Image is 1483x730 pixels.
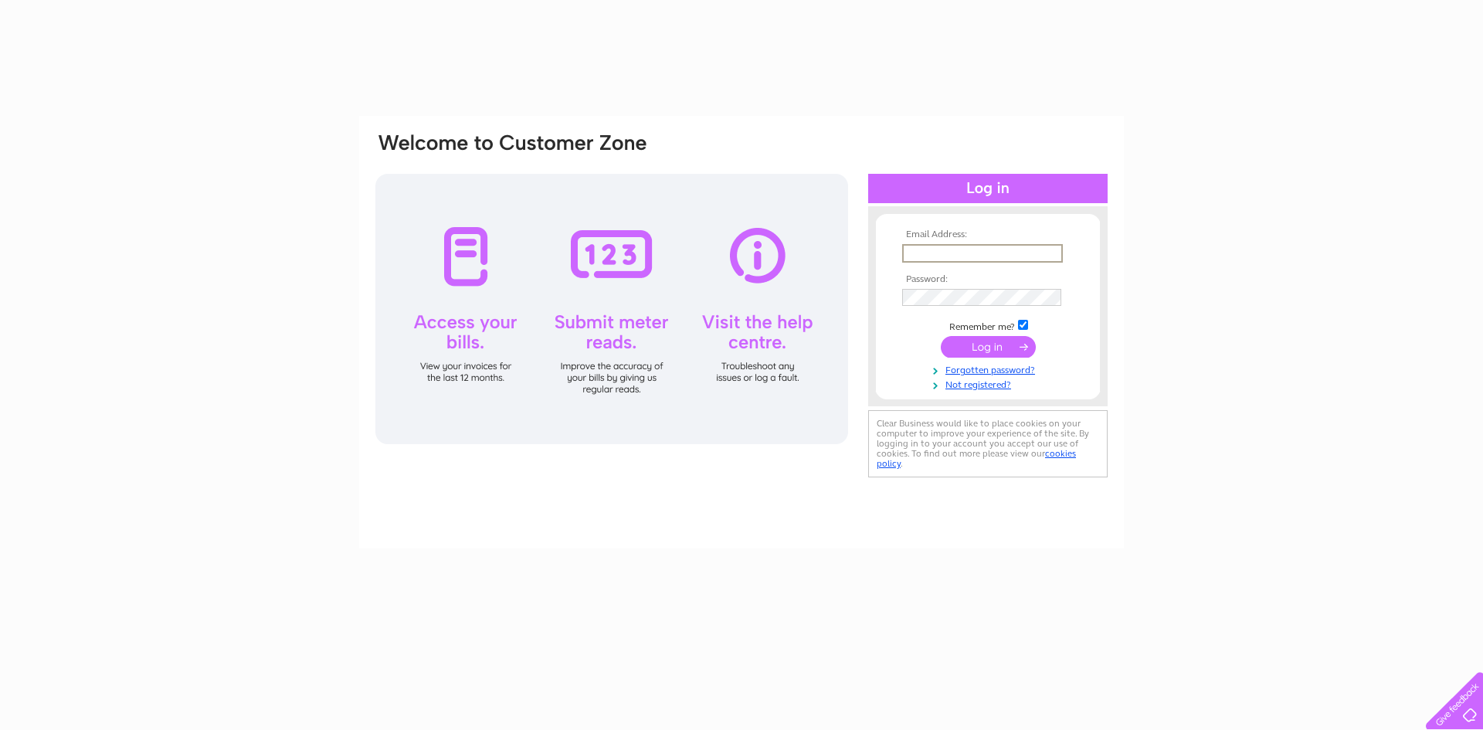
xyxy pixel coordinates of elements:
[898,229,1077,240] th: Email Address:
[868,410,1108,477] div: Clear Business would like to place cookies on your computer to improve your experience of the sit...
[902,376,1077,391] a: Not registered?
[877,448,1076,469] a: cookies policy
[941,336,1036,358] input: Submit
[898,274,1077,285] th: Password:
[902,362,1077,376] a: Forgotten password?
[898,317,1077,333] td: Remember me?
